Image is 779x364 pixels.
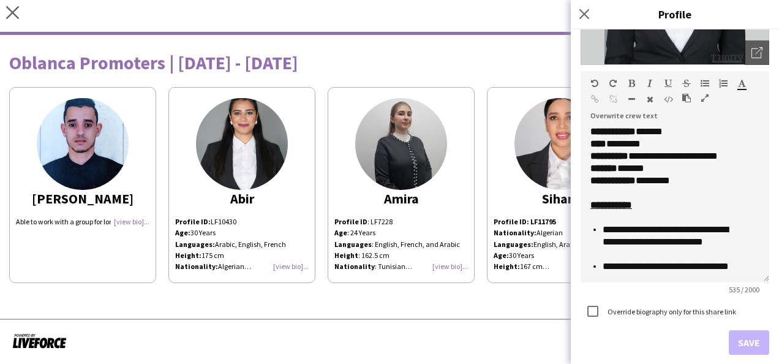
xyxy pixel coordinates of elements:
[605,307,736,316] label: Override biography only for this share link
[645,78,654,88] button: Italic
[334,240,372,249] b: Languages
[175,262,218,271] strong: Nationality:
[571,6,779,22] h3: Profile
[334,228,347,237] b: Age
[334,216,468,227] div: : LF7228
[334,239,468,250] div: : English, French, and Arabic
[334,193,468,204] div: Amira
[494,251,509,260] strong: Age:
[494,240,533,249] strong: Languages:
[175,240,215,249] strong: Languages:
[334,250,468,272] div: : 162.5 cm : Tunisian
[745,40,769,65] div: Open photos pop-in
[196,98,288,190] img: thumb-fc3e0976-9115-4af5-98af-bfaaaaa2f1cd.jpg
[175,228,190,237] strong: Age:
[682,78,691,88] button: Strikethrough
[645,94,654,104] button: Clear Formatting
[627,94,636,104] button: Horizontal Line
[175,193,309,204] div: Abir
[494,193,627,204] div: Siham
[334,217,367,226] b: Profile ID
[175,217,211,226] strong: Profile ID:
[701,93,709,103] button: Fullscreen
[682,93,691,103] button: Paste as plain text
[355,98,447,190] img: thumb-b4087b77-b45d-4108-8861-636fdf2e45e6.jpg
[719,78,728,88] button: Ordered List
[16,193,149,204] div: [PERSON_NAME]
[701,78,709,88] button: Unordered List
[590,78,599,88] button: Undo
[514,98,606,190] img: thumb-677e6b22effe0.jpeg
[737,78,746,88] button: Text Color
[37,98,129,190] img: thumb-67b587426df20.jpg
[664,94,672,104] button: HTML Code
[175,251,201,260] strong: Height:
[494,228,536,237] strong: Nationality:
[494,217,556,226] strong: Profile ID: LF11795
[334,251,358,260] b: Height
[664,78,672,88] button: Underline
[334,227,468,238] div: : 24 Years
[627,78,636,88] button: Bold
[175,227,309,272] p: 30 Years Arabic, English, French 175 cm Algerian
[719,285,769,294] span: 535 / 2000
[494,216,627,272] p: Algerian English, Arabic, French 30 Years 167 cm
[9,53,770,72] div: Oblanca Promoters | [DATE] - [DATE]
[12,332,67,349] img: Powered by Liveforce
[609,78,617,88] button: Redo
[334,262,375,271] b: Nationality
[175,216,309,227] p: LF10430
[494,262,520,271] strong: Height:
[16,216,149,227] div: Able to work with a group for long term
